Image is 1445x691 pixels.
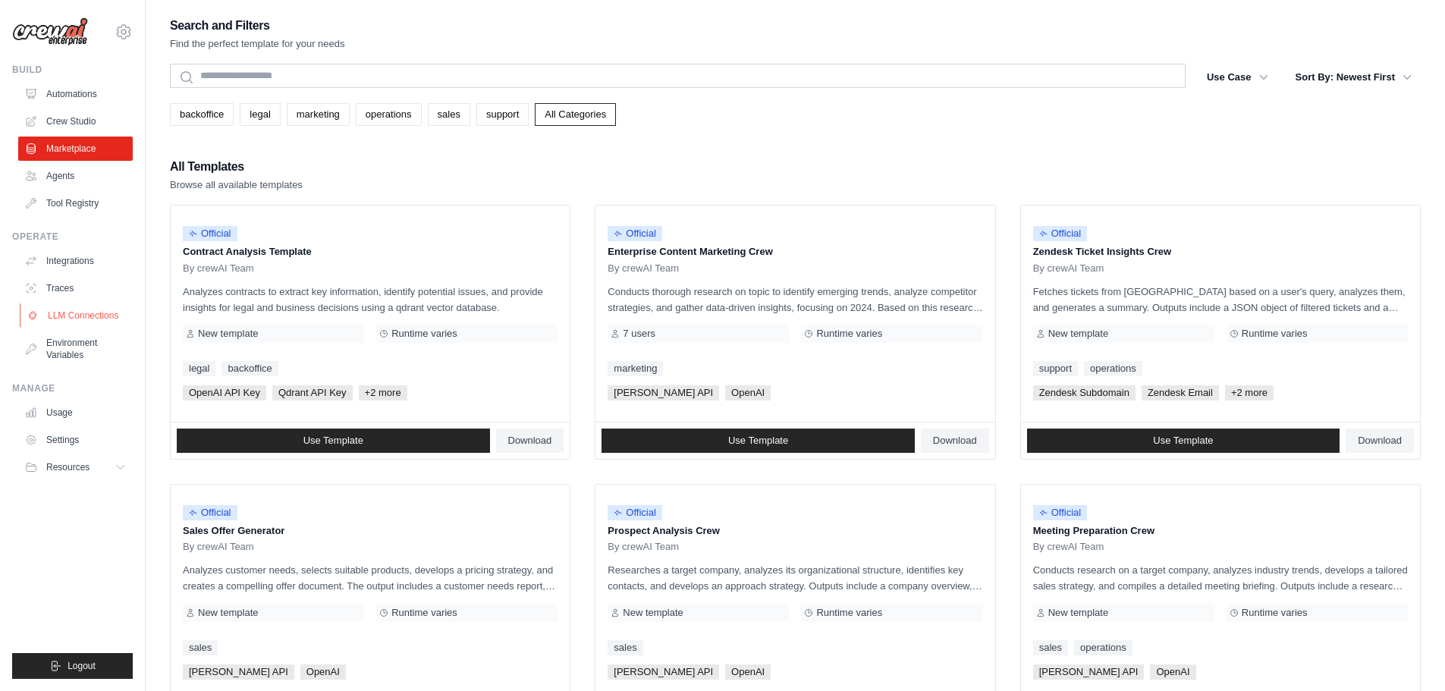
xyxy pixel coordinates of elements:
span: Zendesk Subdomain [1033,385,1136,400]
a: Tool Registry [18,191,133,215]
button: Logout [12,653,133,679]
a: legal [183,361,215,376]
p: Analyzes contracts to extract key information, identify potential issues, and provide insights fo... [183,284,558,316]
span: Runtime varies [816,328,882,340]
span: New template [1048,607,1108,619]
span: Resources [46,461,90,473]
span: Runtime varies [816,607,882,619]
span: New template [198,607,258,619]
span: By crewAI Team [1033,541,1104,553]
span: Runtime varies [1242,607,1308,619]
div: Build [12,64,133,76]
p: Enterprise Content Marketing Crew [608,244,982,259]
a: Crew Studio [18,109,133,133]
span: Download [508,435,552,447]
p: Zendesk Ticket Insights Crew [1033,244,1408,259]
a: Download [921,429,989,453]
p: Find the perfect template for your needs [170,36,345,52]
a: Use Template [177,429,490,453]
a: sales [608,640,642,655]
a: Use Template [602,429,915,453]
span: By crewAI Team [608,541,679,553]
span: Download [1358,435,1402,447]
span: By crewAI Team [183,262,254,275]
p: Conducts thorough research on topic to identify emerging trends, analyze competitor strategies, a... [608,284,982,316]
p: Researches a target company, analyzes its organizational structure, identifies key contacts, and ... [608,562,982,594]
a: Agents [18,164,133,188]
span: +2 more [1225,385,1274,400]
a: Marketplace [18,137,133,161]
span: Official [608,505,662,520]
a: support [1033,361,1078,376]
span: Official [183,226,237,241]
a: Download [1346,429,1414,453]
span: Logout [68,660,96,672]
span: [PERSON_NAME] API [608,385,719,400]
span: OpenAI [725,385,771,400]
h2: Search and Filters [170,15,345,36]
a: Download [496,429,564,453]
a: Usage [18,400,133,425]
a: LLM Connections [20,303,134,328]
span: [PERSON_NAME] API [183,664,294,680]
button: Use Case [1198,64,1277,91]
a: Environment Variables [18,331,133,367]
a: operations [1074,640,1132,655]
span: Runtime varies [391,607,457,619]
a: Traces [18,276,133,300]
span: OpenAI [1150,664,1195,680]
span: By crewAI Team [183,541,254,553]
span: Official [608,226,662,241]
span: Use Template [303,435,363,447]
p: Conducts research on a target company, analyzes industry trends, develops a tailored sales strate... [1033,562,1408,594]
span: Download [933,435,977,447]
p: Fetches tickets from [GEOGRAPHIC_DATA] based on a user's query, analyzes them, and generates a su... [1033,284,1408,316]
a: Settings [18,428,133,452]
span: OpenAI API Key [183,385,266,400]
img: Logo [12,17,88,46]
span: Official [1033,505,1088,520]
p: Sales Offer Generator [183,523,558,539]
a: backoffice [221,361,278,376]
span: Runtime varies [1242,328,1308,340]
span: Qdrant API Key [272,385,353,400]
span: [PERSON_NAME] API [608,664,719,680]
a: sales [183,640,218,655]
span: OpenAI [725,664,771,680]
span: Zendesk Email [1142,385,1219,400]
span: Use Template [728,435,788,447]
div: Operate [12,231,133,243]
span: New template [1048,328,1108,340]
a: operations [356,103,422,126]
a: backoffice [170,103,234,126]
span: Official [1033,226,1088,241]
span: Runtime varies [391,328,457,340]
p: Contract Analysis Template [183,244,558,259]
span: By crewAI Team [608,262,679,275]
p: Meeting Preparation Crew [1033,523,1408,539]
a: Use Template [1027,429,1340,453]
span: OpenAI [300,664,346,680]
span: By crewAI Team [1033,262,1104,275]
span: Use Template [1153,435,1213,447]
p: Prospect Analysis Crew [608,523,982,539]
a: All Categories [535,103,616,126]
p: Analyzes customer needs, selects suitable products, develops a pricing strategy, and creates a co... [183,562,558,594]
div: Manage [12,382,133,394]
a: marketing [608,361,663,376]
a: Integrations [18,249,133,273]
span: [PERSON_NAME] API [1033,664,1145,680]
a: sales [1033,640,1068,655]
button: Sort By: Newest First [1286,64,1421,91]
span: 7 users [623,328,655,340]
a: support [476,103,529,126]
h2: All Templates [170,156,303,177]
a: Automations [18,82,133,106]
a: sales [428,103,470,126]
a: operations [1084,361,1142,376]
span: New template [623,607,683,619]
p: Browse all available templates [170,177,303,193]
span: Official [183,505,237,520]
button: Resources [18,455,133,479]
span: New template [198,328,258,340]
